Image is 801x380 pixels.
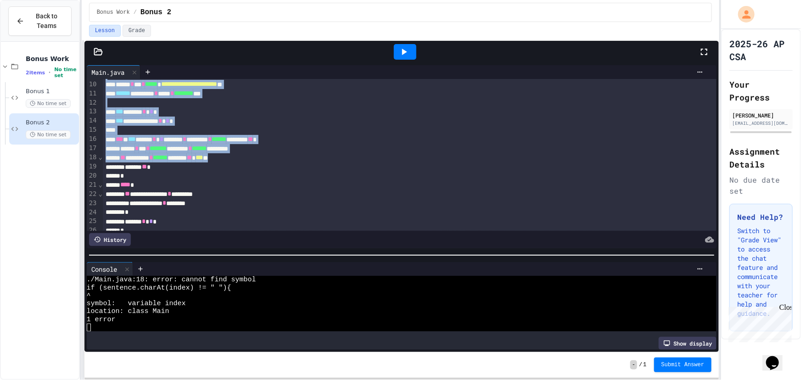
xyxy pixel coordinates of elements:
div: 19 [87,162,98,171]
div: Main.java [87,67,129,77]
span: 2 items [26,70,45,76]
span: Bonus Work [26,55,77,63]
div: 14 [87,116,98,125]
span: • [49,69,50,76]
span: / [639,361,642,369]
div: History [89,233,131,246]
span: ./Main.java:18: error: cannot find symbol [87,276,256,284]
h2: Your Progress [729,78,793,104]
span: location: class Main [87,307,169,315]
div: [EMAIL_ADDRESS][DOMAIN_NAME] [732,120,790,127]
span: 1 [643,361,646,369]
div: Console [87,264,122,274]
p: Switch to "Grade View" to access the chat feature and communicate with your teacher for help and ... [737,226,785,318]
h1: 2025-26 AP CSA [729,37,793,63]
span: Bonus 2 [26,119,77,127]
span: Bonus 1 [26,88,77,95]
div: 18 [87,153,98,162]
div: 24 [87,208,98,217]
div: 10 [87,80,98,89]
div: 15 [87,125,98,134]
span: Back to Teams [30,11,64,31]
div: 22 [87,190,98,199]
div: 21 [87,180,98,190]
span: Fold line [98,190,103,197]
span: if (sentence.charAt(index) != " "){ [87,284,231,292]
span: symbol: variable index [87,300,186,307]
div: My Account [728,4,757,25]
div: 13 [87,107,98,116]
div: No due date set [729,174,793,196]
div: Console [87,262,133,276]
span: Submit Answer [661,361,705,369]
div: Show display [659,337,717,350]
h3: Need Help? [737,212,785,223]
div: 16 [87,134,98,144]
span: No time set [54,67,77,78]
span: Bonus 2 [140,7,171,18]
span: / [134,9,137,16]
span: No time set [26,99,71,108]
div: [PERSON_NAME] [732,111,790,119]
button: Submit Answer [654,358,712,372]
div: 23 [87,199,98,208]
h2: Assignment Details [729,145,793,171]
div: 17 [87,144,98,153]
div: 26 [87,226,98,235]
button: Back to Teams [8,6,72,36]
span: Fold line [98,181,103,188]
button: Lesson [89,25,121,37]
div: 11 [87,89,98,98]
iframe: chat widget [762,343,792,371]
span: Fold line [98,153,103,161]
span: Bonus Work [97,9,130,16]
div: 25 [87,217,98,226]
iframe: chat widget [725,303,792,342]
span: 1 error [87,316,116,324]
button: Grade [123,25,151,37]
div: 12 [87,98,98,107]
div: Chat with us now!Close [4,4,63,58]
span: - [630,360,637,369]
span: ^ [87,292,91,300]
div: Main.java [87,65,140,79]
span: No time set [26,130,71,139]
div: 20 [87,171,98,180]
